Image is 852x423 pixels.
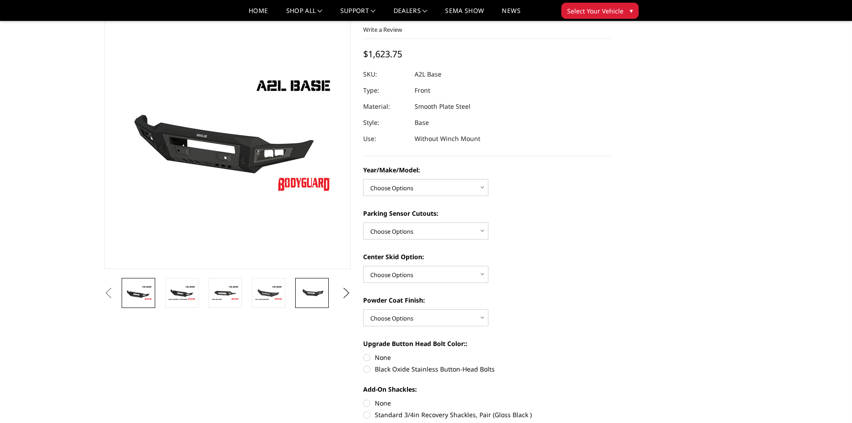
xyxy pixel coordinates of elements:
[415,82,430,98] dd: Front
[363,48,402,60] span: $1,623.75
[363,209,610,218] label: Parking Sensor Cutouts:
[363,295,610,305] label: Powder Coat Finish:
[363,410,610,419] label: Standard 3/4in Recovery Shackles, Pair (Gloss Black )
[363,26,402,34] a: Write a Review
[415,115,429,131] dd: Base
[286,8,322,21] a: shop all
[168,285,196,301] img: A2L Series - Base Front Bumper (Non Winch)
[567,6,623,16] span: Select Your Vehicle
[630,6,633,15] span: ▾
[415,131,480,147] dd: Without Winch Mount
[363,385,610,394] label: Add-On Shackles:
[363,353,610,362] label: None
[363,339,610,348] label: Upgrade Button Head Bolt Color::
[124,285,153,301] img: A2L Series - Base Front Bumper (Non Winch)
[363,82,408,98] dt: Type:
[561,3,639,19] button: Select Your Vehicle
[102,286,115,300] button: Previous
[363,252,610,261] label: Center Skid Option:
[104,0,351,269] a: A2L Series - Base Front Bumper (Non Winch)
[363,98,408,115] dt: Material:
[363,131,408,147] dt: Use:
[249,8,268,21] a: Home
[502,8,520,21] a: News
[211,285,239,301] img: A2L Series - Base Front Bumper (Non Winch)
[363,364,610,374] label: Black Oxide Stainless Button-Head Bolts
[363,398,610,408] label: None
[363,66,408,82] dt: SKU:
[807,380,852,423] iframe: Chat Widget
[394,8,428,21] a: Dealers
[298,286,326,299] img: A2L Series - Base Front Bumper (Non Winch)
[340,8,376,21] a: Support
[363,165,610,175] label: Year/Make/Model:
[254,285,283,301] img: A2L Series - Base Front Bumper (Non Winch)
[445,8,484,21] a: SEMA Show
[363,115,408,131] dt: Style:
[339,286,353,300] button: Next
[415,98,471,115] dd: Smooth Plate Steel
[415,66,441,82] dd: A2L Base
